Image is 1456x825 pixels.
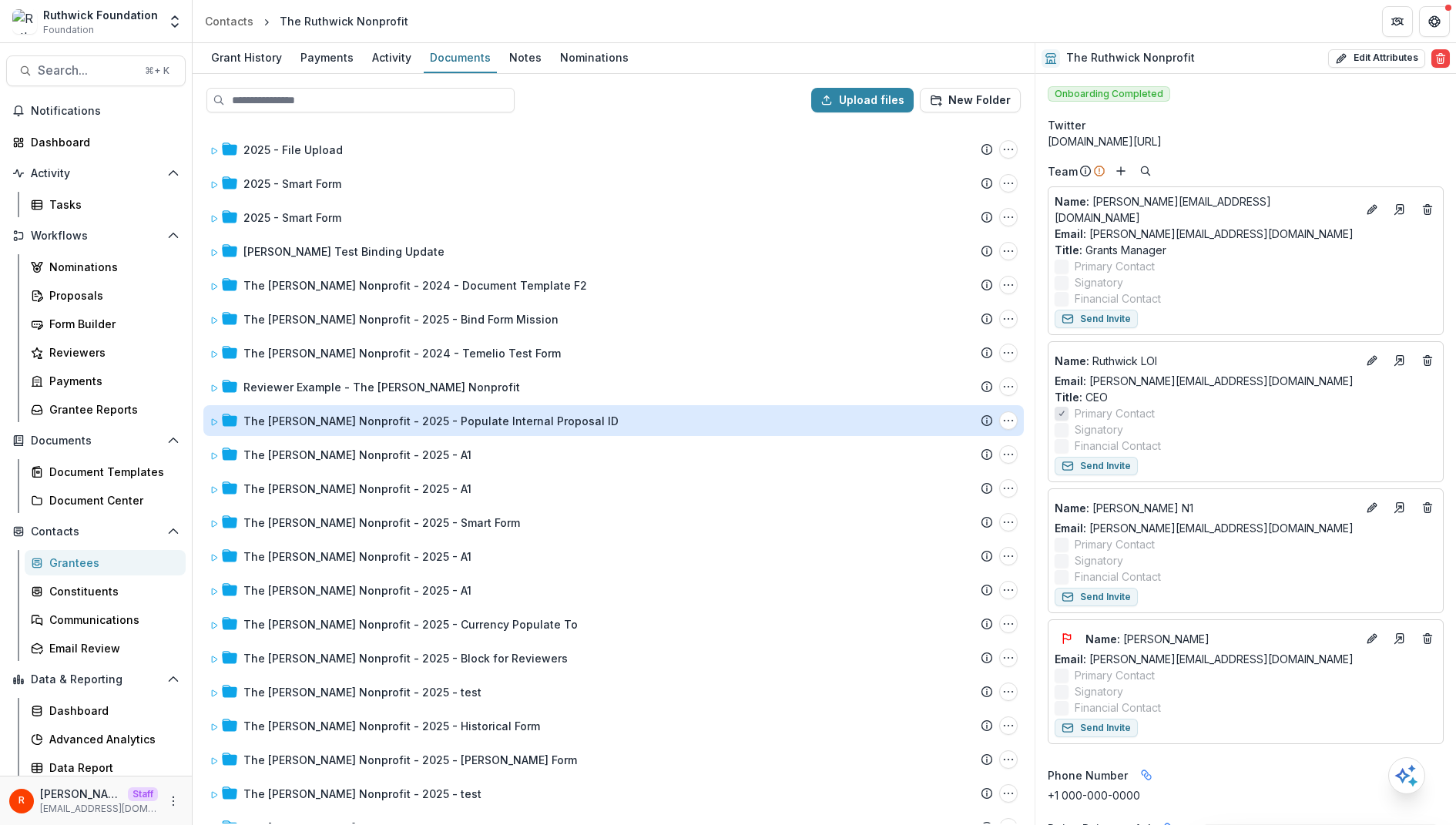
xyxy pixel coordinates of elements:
button: Linked binding [1134,763,1159,787]
div: The [PERSON_NAME] Nonprofit - 2025 - testThe Ruthwick Nonprofit - 2025 - test Options [203,676,1024,707]
a: Document Templates [25,459,186,485]
span: Email: [1055,652,1086,666]
a: Reviewers [25,340,186,365]
span: Notifications [31,105,179,118]
div: 2025 - File Upload2025 - File Upload Options [203,134,1024,165]
button: The Ruthwick Nonprofit - 2025 - A1 Options [999,479,1018,498]
div: The [PERSON_NAME] Nonprofit - 2025 - Populate Internal Proposal IDThe Ruthwick Nonprofit - 2025 -... [203,405,1024,436]
button: Upload files [811,88,914,112]
p: CEO [1055,389,1437,405]
button: Search [1136,162,1155,180]
div: [DOMAIN_NAME][URL] [1048,133,1444,149]
div: Nominations [554,46,635,69]
div: [PERSON_NAME] Test Binding Update [243,243,445,260]
div: Proposals [49,287,173,304]
div: Data Report [49,760,173,776]
span: Primary Contact [1075,405,1155,421]
button: The Ruthwick Nonprofit - 2024 - Temelio Test Form Options [999,344,1018,362]
button: Edit Attributes [1328,49,1425,68]
button: The Ruthwick Nonprofit - 2025 - Currency Populate To Options [999,615,1018,633]
button: The Ruthwick Nonprofit - 2025 - A1 Options [999,581,1018,599]
button: Flag [1055,626,1079,651]
div: The [PERSON_NAME] Nonprofit - 2025 - Historical FormThe Ruthwick Nonprofit - 2025 - Historical Fo... [203,710,1024,741]
button: Deletes [1418,629,1437,648]
span: Title : [1055,391,1082,404]
button: Open entity switcher [164,6,186,37]
button: Reviewer Example - The Ruthwick Nonprofit Options [999,377,1018,396]
div: Dashboard [49,703,173,719]
p: Team [1048,163,1078,179]
div: Payments [49,373,173,389]
div: The [PERSON_NAME] Nonprofit - 2025 - A1The Ruthwick Nonprofit - 2025 - A1 Options [203,541,1024,572]
div: Dashboard [31,134,173,150]
p: [PERSON_NAME][EMAIL_ADDRESS][DOMAIN_NAME] [1055,193,1357,226]
span: Data & Reporting [31,673,161,686]
div: The [PERSON_NAME] Nonprofit - 2025 - A1The Ruthwick Nonprofit - 2025 - A1 Options [203,473,1024,504]
div: The [PERSON_NAME] Nonprofit - 2025 - test [243,684,481,700]
span: Title : [1055,243,1082,257]
a: Documents [424,43,497,73]
div: The [PERSON_NAME] Nonprofit - 2025 - Bind Form MissionThe Ruthwick Nonprofit - 2025 - Bind Form M... [203,304,1024,334]
span: Primary Contact [1075,536,1155,552]
button: The Ruthwick Nonprofit - 2025 - test Options [999,682,1018,701]
button: 2025 - Smart Form Options [999,208,1018,226]
div: The [PERSON_NAME] Nonprofit - 2025 - Smart Form [243,515,520,531]
span: Name : [1085,632,1120,646]
a: Proposals [25,283,186,308]
div: The Ruthwick Nonprofit [280,13,408,29]
button: Get Help [1419,6,1450,37]
button: The Ruthwick Nonprofit - 2025 - Populate Internal Proposal ID Options [999,411,1018,430]
div: 2025 - Smart Form2025 - Smart Form Options [203,168,1024,199]
div: Communications [49,612,173,628]
div: The [PERSON_NAME] Nonprofit - 2025 - A1The Ruthwick Nonprofit - 2025 - A1 Options [203,575,1024,605]
span: Signatory [1075,683,1123,699]
span: Phone Number [1048,767,1128,783]
div: Notes [503,46,548,69]
button: The Ruthwick Nonprofit - 2025 - Historical Form Options [999,716,1018,735]
div: The [PERSON_NAME] Nonprofit - 2025 - A1 [243,447,471,463]
a: Form Builder [25,311,186,337]
a: Grantees [25,550,186,575]
div: Reviewer Example - The [PERSON_NAME] Nonprofit [243,379,520,395]
div: Advanced Analytics [49,731,173,747]
div: Document Templates [49,464,173,480]
nav: breadcrumb [199,10,414,32]
div: Form Builder [49,316,173,332]
div: The [PERSON_NAME] Nonprofit - 2025 - testThe Ruthwick Nonprofit - 2025 - test Options [203,778,1024,809]
p: [PERSON_NAME] [1085,631,1357,647]
div: The [PERSON_NAME] Nonprofit - 2024 - Temelio Test Form [243,345,561,361]
div: 2025 - Smart Form2025 - Smart Form Options [203,202,1024,233]
button: Open Data & Reporting [6,667,186,692]
div: The [PERSON_NAME] Nonprofit - 2025 - test [243,786,481,802]
span: Name : [1055,195,1089,208]
button: 2025 - Smart Form Options [999,174,1018,193]
a: Grantee Reports [25,397,186,422]
h2: The Ruthwick Nonprofit [1066,52,1195,65]
a: Go to contact [1387,495,1412,520]
div: Ruthwick Foundation [43,7,158,23]
button: 2025 - File Upload Options [999,140,1018,159]
div: The [PERSON_NAME] Nonprofit - 2025 - A1 [243,548,471,565]
div: The [PERSON_NAME] Nonprofit - 2025 - A1 [243,481,471,497]
div: Documents [424,46,497,69]
a: Go to contact [1387,348,1412,373]
button: Send Invite [1055,310,1138,328]
button: The Ruthwick Nonprofit - 2025 - Smart Form Options [999,513,1018,532]
a: Name: [PERSON_NAME][EMAIL_ADDRESS][DOMAIN_NAME] [1055,193,1357,226]
div: Reviewers [49,344,173,361]
p: Ruthwick LOI [1055,353,1357,369]
button: Deletes [1418,200,1437,219]
div: Grantees [49,555,173,571]
button: Open Activity [6,161,186,186]
a: Name: [PERSON_NAME] N1 [1055,500,1357,516]
span: Signatory [1075,421,1123,438]
p: [EMAIL_ADDRESS][DOMAIN_NAME] [40,802,158,816]
p: [PERSON_NAME] N1 [1055,500,1357,516]
a: Dashboard [6,129,186,155]
div: 2025 - File Upload [243,142,343,158]
div: The [PERSON_NAME] Nonprofit - 2025 - Smart FormThe Ruthwick Nonprofit - 2025 - Smart Form Options [203,507,1024,538]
